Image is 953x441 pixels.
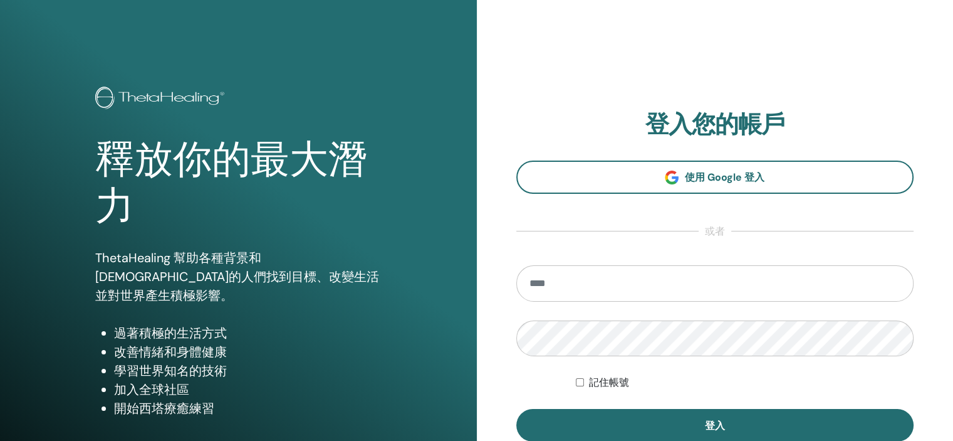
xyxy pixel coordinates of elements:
[114,363,227,379] font: 學習世界知名的技術
[114,400,214,417] font: 開始西塔療癒練習
[645,109,784,140] font: 登入您的帳戶
[114,381,189,398] font: 加入全球社區
[576,375,914,390] div: 無限期地保持我的身份驗證狀態，或直到我手動註銷
[516,161,914,194] a: 使用 Google 登入
[705,225,725,238] font: 或者
[95,137,367,228] font: 釋放你的最大潛力
[95,250,379,304] font: ThetaHealing 幫助各種背景和[DEMOGRAPHIC_DATA]的人們找到目標、改變生活並對世界產生積極影響。
[114,325,227,341] font: 過著積極的生活方式
[114,344,227,360] font: 改善情緒和身體健康
[685,171,764,184] font: 使用 Google 登入
[705,419,725,432] font: 登入
[589,376,629,388] font: 記住帳號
